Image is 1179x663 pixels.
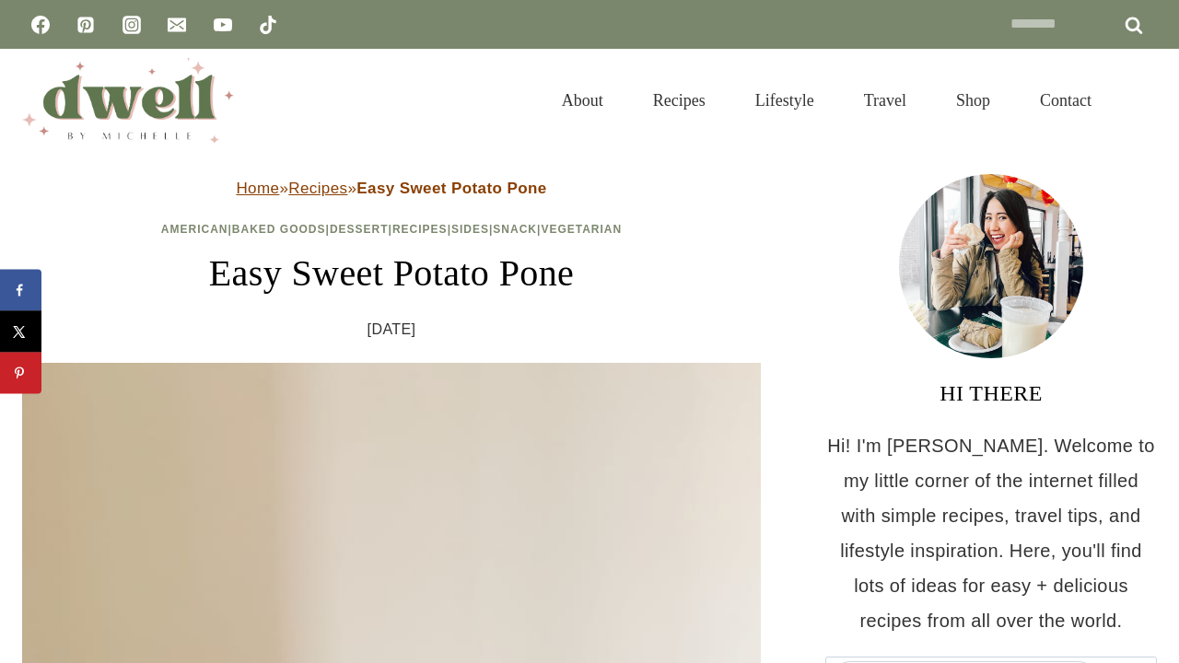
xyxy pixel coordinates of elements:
[1015,68,1116,133] a: Contact
[537,68,1116,133] nav: Primary Navigation
[161,223,228,236] a: American
[67,6,104,43] a: Pinterest
[22,58,234,143] img: DWELL by michelle
[356,180,546,197] strong: Easy Sweet Potato Pone
[825,377,1157,410] h3: HI THERE
[368,316,416,343] time: [DATE]
[931,68,1015,133] a: Shop
[288,180,347,197] a: Recipes
[730,68,839,133] a: Lifestyle
[839,68,931,133] a: Travel
[392,223,448,236] a: Recipes
[250,6,286,43] a: TikTok
[236,180,546,197] span: » »
[493,223,537,236] a: Snack
[541,223,622,236] a: Vegetarian
[537,68,628,133] a: About
[236,180,279,197] a: Home
[22,6,59,43] a: Facebook
[1126,85,1157,116] button: View Search Form
[161,223,622,236] span: | | | | | |
[330,223,389,236] a: Dessert
[451,223,489,236] a: Sides
[825,428,1157,638] p: Hi! I'm [PERSON_NAME]. Welcome to my little corner of the internet filled with simple recipes, tr...
[22,246,761,301] h1: Easy Sweet Potato Pone
[628,68,730,133] a: Recipes
[204,6,241,43] a: YouTube
[158,6,195,43] a: Email
[232,223,326,236] a: Baked Goods
[113,6,150,43] a: Instagram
